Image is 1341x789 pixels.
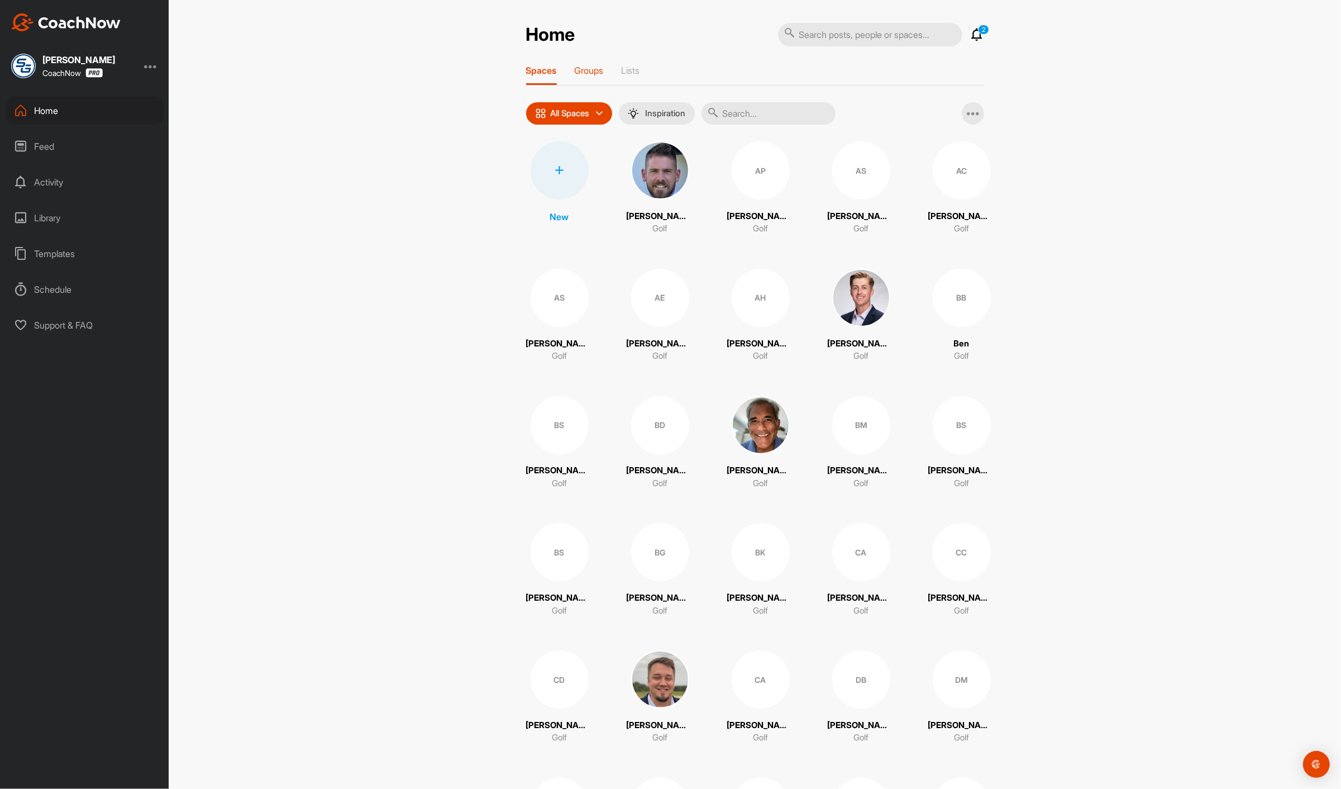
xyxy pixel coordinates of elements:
[727,338,794,350] p: [PERSON_NAME]
[732,269,790,327] div: AH
[853,350,868,363] p: Golf
[531,650,589,709] div: CD
[42,68,103,78] div: CoachNow
[526,464,593,477] p: [PERSON_NAME]
[552,477,567,490] p: Golf
[732,523,790,581] div: BK
[6,275,164,303] div: Schedule
[627,523,694,617] a: BG[PERSON_NAME]Golf
[853,731,868,744] p: Golf
[832,396,890,454] div: BM
[727,592,794,605] p: [PERSON_NAME]
[853,477,868,490] p: Golf
[978,25,989,35] p: 2
[828,210,895,223] p: [PERSON_NAME]
[526,650,593,744] a: CD[PERSON_NAME]Golf
[6,240,164,268] div: Templates
[727,650,794,744] a: CA[PERSON_NAME]Golf
[828,269,895,363] a: [PERSON_NAME]Golf
[11,54,36,78] img: square_80dbce50450f07eeafc24de6eee9e93d.jpg
[828,464,895,477] p: [PERSON_NAME]
[552,731,567,744] p: Golf
[526,396,593,490] a: BS[PERSON_NAME]Golf
[828,719,895,732] p: [PERSON_NAME]
[828,650,895,744] a: DB[PERSON_NAME]Golf
[526,65,557,76] p: Spaces
[933,396,991,454] div: BS
[526,24,575,46] h2: Home
[550,210,569,224] p: New
[853,222,868,235] p: Golf
[732,141,790,199] div: AP
[552,605,567,617] p: Golf
[11,13,121,31] img: CoachNow
[954,222,969,235] p: Golf
[727,719,794,732] p: [PERSON_NAME]
[828,396,895,490] a: BM[PERSON_NAME]Golf
[631,269,689,327] div: AE
[85,68,103,78] img: CoachNow Pro
[753,477,768,490] p: Golf
[42,55,115,64] div: [PERSON_NAME]
[828,592,895,605] p: [PERSON_NAME]
[954,605,969,617] p: Golf
[727,464,794,477] p: [PERSON_NAME]
[627,592,694,605] p: [PERSON_NAME]
[627,396,694,490] a: BD[PERSON_NAME]Golf
[652,731,667,744] p: Golf
[526,338,593,350] p: [PERSON_NAME]
[6,97,164,125] div: Home
[753,605,768,617] p: Golf
[853,605,868,617] p: Golf
[928,464,995,477] p: [PERSON_NAME]
[933,523,991,581] div: CC
[6,132,164,160] div: Feed
[753,350,768,363] p: Golf
[631,650,689,709] img: square_ccffc4ba7171ad9829df00c9ed351cd8.jpg
[828,523,895,617] a: CA[PERSON_NAME]Golf
[627,650,694,744] a: [PERSON_NAME]Golf
[6,311,164,339] div: Support & FAQ
[832,141,890,199] div: AS
[701,102,836,125] input: Search...
[828,338,895,350] p: [PERSON_NAME]
[551,109,590,118] p: All Spaces
[627,338,694,350] p: [PERSON_NAME]
[778,23,962,46] input: Search posts, people or spaces...
[627,210,694,223] p: [PERSON_NAME]
[627,141,694,235] a: [PERSON_NAME]Golf
[531,269,589,327] div: AS
[631,141,689,199] img: square_6f43d3a19a9afa08d3e7dd98ba41f583.jpg
[727,141,794,235] a: AP[PERSON_NAME]Golf
[933,269,991,327] div: BB
[652,350,667,363] p: Golf
[727,269,794,363] a: AH[PERSON_NAME]Golf
[928,650,995,744] a: DM[PERSON_NAME]Golf
[753,222,768,235] p: Golf
[1303,751,1330,778] div: Open Intercom Messenger
[832,523,890,581] div: CA
[627,719,694,732] p: [PERSON_NAME]
[628,108,639,119] img: menuIcon
[828,141,895,235] a: AS[PERSON_NAME]Golf
[954,350,969,363] p: Golf
[6,168,164,196] div: Activity
[954,338,970,350] p: Ben
[732,396,790,454] img: square_39b81aa96134e062e0f19647dda720d3.jpg
[928,269,995,363] a: BBBenGolf
[6,204,164,232] div: Library
[928,523,995,617] a: CC[PERSON_NAME]Golf
[526,719,593,732] p: [PERSON_NAME]
[727,210,794,223] p: [PERSON_NAME]
[928,210,995,223] p: [PERSON_NAME]
[928,719,995,732] p: [PERSON_NAME]
[627,269,694,363] a: AE[PERSON_NAME]Golf
[622,65,640,76] p: Lists
[531,396,589,454] div: BS
[531,523,589,581] div: BS
[933,141,991,199] div: AC
[928,592,995,605] p: [PERSON_NAME]
[552,350,567,363] p: Golf
[928,141,995,235] a: AC[PERSON_NAME]Golf
[631,396,689,454] div: BD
